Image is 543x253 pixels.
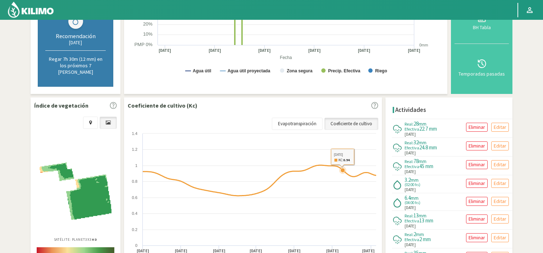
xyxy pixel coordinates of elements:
[491,179,509,188] button: Editar
[466,214,488,223] button: Eliminar
[414,139,419,146] span: 32
[54,237,97,242] p: Satélite: Planet
[143,31,152,37] text: 10%
[491,214,509,223] button: Editar
[419,212,426,219] span: mm
[466,197,488,206] button: Eliminar
[466,141,488,150] button: Eliminar
[132,147,137,152] text: 1.2
[411,195,419,201] span: mm
[405,201,420,205] span: (04:00 hs)
[419,139,426,146] span: mm
[132,211,137,216] text: 0.4
[469,142,485,150] p: Eliminar
[45,40,106,46] div: [DATE]
[92,237,97,242] b: HD
[469,215,485,223] p: Eliminar
[405,232,414,237] span: Real:
[411,177,419,183] span: mm
[132,195,137,200] text: 0.6
[408,48,420,53] text: [DATE]
[494,215,506,223] p: Editar
[134,42,153,47] text: PMP 0%
[491,197,509,206] button: Editar
[494,123,506,131] p: Editar
[375,68,387,73] text: Riego
[45,32,106,40] div: Recomendación
[287,68,312,73] text: Zona segura
[85,237,97,242] span: 3X3
[491,160,509,169] button: Editar
[419,158,426,164] span: mm
[34,101,88,110] p: Índice de vegetación
[209,48,221,53] text: [DATE]
[258,48,271,53] text: [DATE]
[228,68,270,73] text: Agua útil proyectada
[395,107,426,113] h4: Actividades
[128,101,197,110] p: Coeficiente de cultivo (Kc)
[405,242,416,248] span: [DATE]
[414,120,419,127] span: 28
[469,123,485,131] p: Eliminar
[494,197,506,205] p: Editar
[405,164,419,169] span: Efectiva
[132,179,137,184] text: 0.8
[280,55,292,60] text: Fecha
[419,43,428,47] text: 0mm
[466,179,488,188] button: Eliminar
[405,145,419,150] span: Efectiva
[494,179,506,188] p: Editar
[40,162,111,220] img: 8a262ec6-84b6-4d08-a008-b3cfbfa92f60_-_planet_-_2025-09-05.png
[405,213,414,218] span: Real:
[405,194,411,201] span: 6.4
[7,1,54,18] img: Kilimo
[457,71,507,76] div: Temporadas pasadas
[405,131,416,137] span: [DATE]
[308,48,321,53] text: [DATE]
[469,179,485,188] p: Eliminar
[419,236,431,243] span: 2 mm
[414,231,416,238] span: 2
[405,187,416,193] span: [DATE]
[405,223,416,229] span: [DATE]
[405,140,414,145] span: Real:
[494,234,506,242] p: Editar
[419,217,433,224] span: 13 mm
[491,123,509,132] button: Editar
[358,48,370,53] text: [DATE]
[457,25,507,30] div: BH Tabla
[494,161,506,169] p: Editar
[469,161,485,169] p: Eliminar
[324,118,378,130] a: Coeficiente de cultivo
[469,197,485,205] p: Eliminar
[135,243,137,248] text: 0
[491,233,509,242] button: Editar
[45,56,106,75] p: Regar 7h 30m (12 mm) en los próximos 7 [PERSON_NAME]
[491,141,509,150] button: Editar
[419,121,426,127] span: mm
[466,160,488,169] button: Eliminar
[405,126,419,132] span: Efectiva
[405,183,420,187] span: (02:00 hs)
[419,125,437,132] span: 22.7 mm
[132,131,137,136] text: 1.4
[494,142,506,150] p: Editar
[466,123,488,132] button: Eliminar
[405,205,416,211] span: [DATE]
[414,158,419,164] span: 78
[419,144,437,151] span: 24.8 mm
[405,169,416,175] span: [DATE]
[193,68,211,73] text: Agua útil
[466,233,488,242] button: Eliminar
[135,163,137,168] text: 1
[405,176,411,183] span: 3.2
[272,118,323,130] a: Evapotranspiración
[416,231,424,238] span: mm
[405,121,414,127] span: Real:
[143,21,152,27] text: 20%
[405,150,416,156] span: [DATE]
[328,68,360,73] text: Precip. Efectiva
[455,44,509,90] button: Temporadas pasadas
[419,163,433,170] span: 45 mm
[405,218,419,223] span: Efectiva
